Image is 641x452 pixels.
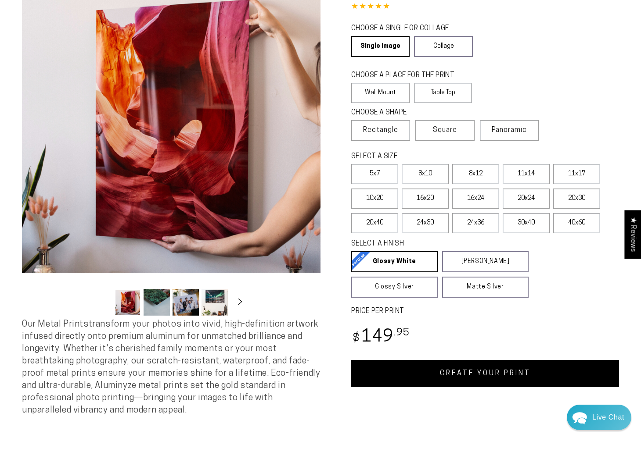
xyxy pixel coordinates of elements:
a: CREATE YOUR PRINT [351,360,619,387]
label: 11x14 [503,164,550,184]
label: Table Top [414,83,472,103]
a: Collage [414,36,472,57]
legend: SELECT A FINISH [351,239,508,249]
a: [PERSON_NAME] [442,251,529,272]
label: PRICE PER PRINT [351,306,619,317]
button: Load image 3 in gallery view [173,289,199,316]
label: 5x7 [351,164,398,184]
label: 24x30 [402,213,449,233]
span: Square [433,125,457,135]
a: Glossy White [351,251,438,272]
div: Contact Us Directly [592,405,624,430]
legend: SELECT A SIZE [351,152,508,162]
button: Slide left [93,292,112,312]
label: 10x20 [351,189,398,209]
label: 24x36 [452,213,499,233]
label: 40x60 [553,213,600,233]
label: 20x24 [503,189,550,209]
label: 20x30 [553,189,600,209]
a: Glossy Silver [351,277,438,298]
div: Click to open Judge.me floating reviews tab [624,210,641,259]
a: Matte Silver [442,277,529,298]
label: 30x40 [503,213,550,233]
label: 8x12 [452,164,499,184]
div: Chat widget toggle [567,405,631,430]
span: Our Metal Prints transform your photos into vivid, high-definition artwork infused directly onto ... [22,320,320,415]
a: Single Image [351,36,410,57]
button: Slide right [230,292,250,312]
label: 20x40 [351,213,398,233]
span: $ [353,333,360,345]
sup: .95 [394,328,410,338]
span: Rectangle [363,125,398,135]
button: Load image 1 in gallery view [115,289,141,316]
button: Load image 4 in gallery view [202,289,228,316]
label: 11x17 [553,164,600,184]
legend: CHOOSE A SINGLE OR COLLAGE [351,24,465,34]
legend: CHOOSE A PLACE FOR THE PRINT [351,71,464,81]
div: 4.85 out of 5.0 stars [351,1,619,14]
bdi: 149 [351,329,410,346]
label: 16x24 [452,189,499,209]
button: Load image 2 in gallery view [144,289,170,316]
label: 8x10 [402,164,449,184]
legend: CHOOSE A SHAPE [351,108,465,118]
span: Panoramic [492,127,527,134]
label: 16x20 [402,189,449,209]
label: Wall Mount [351,83,410,103]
